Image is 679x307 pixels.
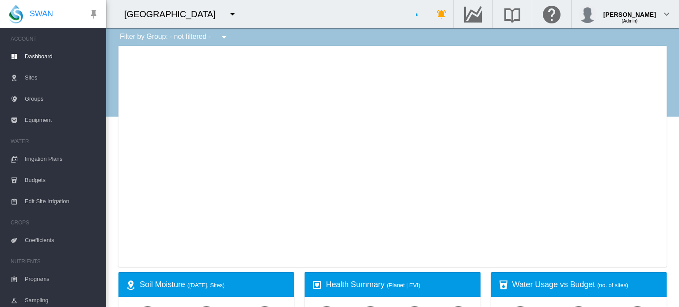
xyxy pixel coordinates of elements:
span: CROPS [11,216,99,230]
span: ACCOUNT [11,32,99,46]
button: icon-menu-down [224,5,241,23]
md-icon: icon-map-marker-radius [126,280,136,290]
span: ([DATE], Sites) [187,282,225,288]
div: Soil Moisture [140,279,287,290]
span: Coefficients [25,230,99,251]
button: icon-menu-down [215,28,233,46]
span: Groups [25,88,99,110]
span: Budgets [25,170,99,191]
span: NUTRIENTS [11,254,99,269]
span: Programs [25,269,99,290]
span: Irrigation Plans [25,148,99,170]
md-icon: icon-menu-down [219,32,229,42]
md-icon: icon-chevron-down [661,9,672,19]
span: (Admin) [622,19,637,23]
md-icon: icon-heart-box-outline [312,280,322,290]
md-icon: icon-bell-ring [436,9,447,19]
md-icon: icon-pin [88,9,99,19]
div: Health Summary [326,279,473,290]
md-icon: icon-menu-down [227,9,238,19]
md-icon: Go to the Data Hub [462,9,484,19]
span: (no. of sites) [597,282,628,288]
span: Dashboard [25,46,99,67]
md-icon: Click here for help [541,9,562,19]
div: Water Usage vs Budget [512,279,660,290]
div: [GEOGRAPHIC_DATA] [124,8,223,20]
button: icon-bell-ring [433,5,450,23]
span: Equipment [25,110,99,131]
span: (Planet | EVI) [387,282,420,288]
md-icon: Search the knowledge base [502,9,523,19]
img: profile.jpg [579,5,596,23]
div: Filter by Group: - not filtered - [113,28,236,46]
span: WATER [11,134,99,148]
span: Edit Site Irrigation [25,191,99,212]
span: Sites [25,67,99,88]
md-icon: icon-cup-water [498,280,509,290]
span: SWAN [30,8,53,19]
div: [PERSON_NAME] [603,7,656,15]
img: SWAN-Landscape-Logo-Colour-drop.png [9,5,23,23]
